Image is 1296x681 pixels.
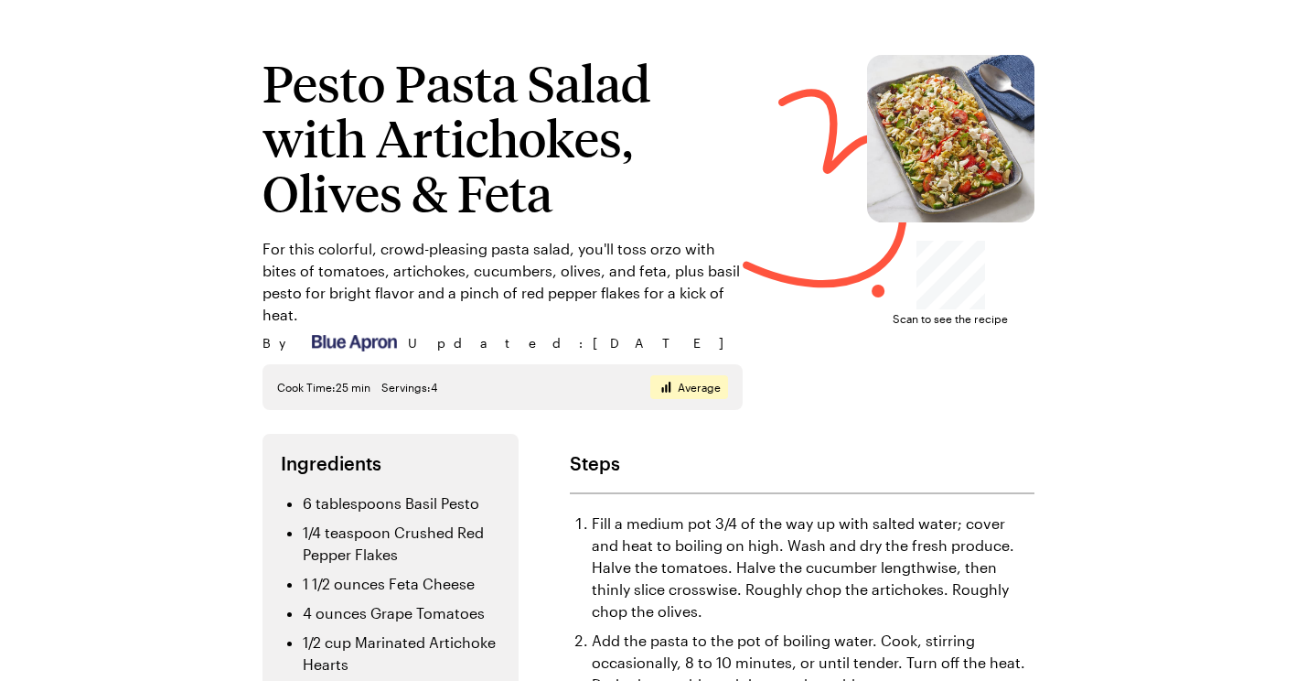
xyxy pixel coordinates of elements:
[303,522,500,566] li: 1/4 teaspoon Crushed Red Pepper Flakes
[592,513,1034,622] li: Fill a medium pot 3/4 of the way up with salted water; cover and heat to boiling on high. Wash an...
[381,380,437,395] span: Servings: 4
[303,602,500,624] li: 4 ounces Grape Tomatoes
[867,55,1034,222] img: Pesto Pasta Salad with Artichokes, Olives & Feta
[262,238,743,326] p: For this colorful, crowd-pleasing pasta salad, you'll toss orzo with bites of tomatoes, artichoke...
[262,55,743,220] h1: Pesto Pasta Salad with Artichokes, Olives & Feta
[678,380,721,395] span: Average
[281,452,500,474] h2: Ingredients
[893,309,1008,328] span: Scan to see the recipe
[303,492,500,514] li: 6 tablespoons Basil Pesto
[303,573,500,595] li: 1 1/2 ounces Feta Cheese
[262,333,397,353] div: By
[570,452,1034,474] h2: Steps
[277,380,370,395] span: Cook Time: 25 min
[408,333,742,353] span: Updated : [DATE]
[303,632,500,676] li: 1/2 cup Marinated Artichoke Hearts
[312,335,397,351] img: Blue Apron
